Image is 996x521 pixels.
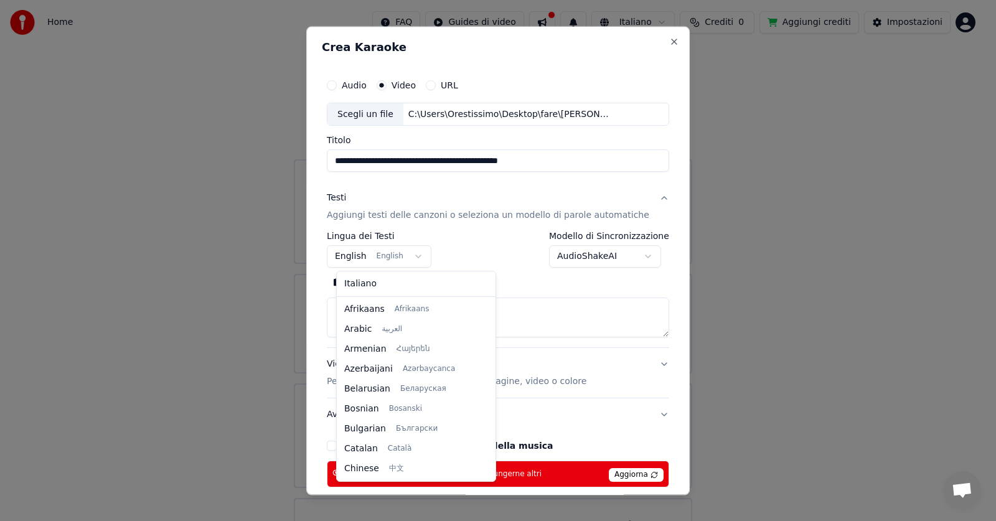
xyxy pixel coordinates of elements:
span: Italiano [344,278,377,290]
span: Català [388,444,411,454]
span: Беларуская [400,384,446,394]
span: Հայերեն [397,344,430,354]
span: Azerbaijani [344,363,393,375]
span: Bulgarian [344,423,386,435]
span: Belarusian [344,383,390,395]
span: Afrikaans [344,303,385,316]
span: 中文 [389,464,404,474]
span: Arabic [344,323,372,336]
span: Bosanski [389,404,422,414]
span: Bosnian [344,403,379,415]
span: Azərbaycanca [403,364,455,374]
span: Armenian [344,343,387,355]
span: Afrikaans [395,304,430,314]
span: Catalan [344,443,378,455]
span: العربية [382,324,402,334]
span: Български [396,424,438,434]
span: Chinese [344,462,379,475]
